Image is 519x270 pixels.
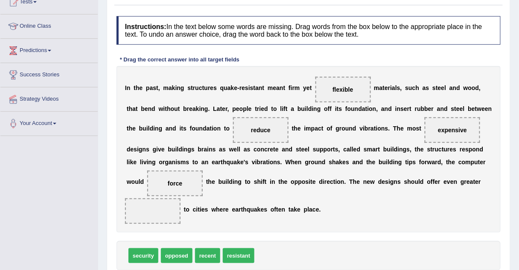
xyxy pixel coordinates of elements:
[134,146,137,153] b: s
[306,125,311,132] b: m
[195,125,199,132] b: u
[0,15,98,36] a: Online Class
[163,105,165,112] b: i
[155,125,159,132] b: n
[161,146,165,153] b: e
[125,23,166,30] b: Instructions:
[203,125,207,132] b: d
[360,125,363,132] b: v
[139,84,143,91] b: e
[294,84,300,91] b: m
[143,146,146,153] b: n
[243,105,247,112] b: p
[139,125,143,132] b: b
[410,105,412,112] b: t
[251,127,271,134] span: reduce
[259,105,261,112] b: i
[220,105,222,112] b: t
[134,84,136,91] b: t
[332,86,353,93] span: flexible
[368,125,370,132] b: r
[189,105,192,112] b: e
[143,125,146,132] b: u
[261,105,264,112] b: e
[374,84,379,91] b: m
[444,105,448,112] b: d
[385,84,388,91] b: e
[416,125,420,132] b: s
[383,84,385,91] b: t
[257,146,261,153] b: o
[463,105,465,112] b: l
[175,146,177,153] b: i
[212,125,213,132] b: i
[198,146,202,153] b: b
[0,39,98,60] a: Predictions
[210,125,212,132] b: t
[390,84,392,91] b: i
[301,105,305,112] b: u
[231,84,234,91] b: k
[477,105,482,112] b: w
[227,84,231,91] b: a
[226,125,230,132] b: o
[158,146,161,153] b: v
[117,16,501,45] h4: In the text below some words are missing. Drag words from the box below to the appropriate place ...
[464,84,468,91] b: w
[146,84,150,91] b: p
[347,105,351,112] b: o
[201,146,204,153] b: r
[117,55,243,64] div: * Drag the correct answer into all target fields
[146,125,148,132] b: i
[227,105,229,112] b: ,
[264,105,268,112] b: d
[196,105,199,112] b: k
[432,105,434,112] b: r
[0,63,98,84] a: Success Stories
[163,84,169,91] b: m
[192,125,195,132] b: o
[432,84,436,91] b: s
[207,125,210,132] b: a
[283,84,286,91] b: t
[453,84,457,91] b: n
[349,125,353,132] b: n
[137,146,139,153] b: i
[132,125,136,132] b: e
[297,105,301,112] b: b
[220,84,224,91] b: q
[280,84,283,91] b: n
[127,84,131,91] b: n
[303,84,306,91] b: y
[283,105,286,112] b: f
[127,105,129,112] b: t
[239,84,242,91] b: r
[181,125,184,132] b: t
[388,84,390,91] b: r
[217,125,221,132] b: n
[148,125,150,132] b: l
[306,105,308,112] b: l
[385,125,388,132] b: s
[166,125,169,132] b: a
[222,146,226,153] b: s
[156,146,158,153] b: i
[247,105,248,112] b: l
[488,105,492,112] b: n
[129,105,133,112] b: h
[438,127,467,134] span: expensive
[152,105,155,112] b: d
[153,125,155,132] b: i
[273,84,277,91] b: e
[444,84,446,91] b: l
[451,105,455,112] b: s
[317,105,321,112] b: g
[174,105,178,112] b: u
[306,84,310,91] b: e
[292,84,294,91] b: r
[318,125,321,132] b: c
[139,146,143,153] b: g
[291,84,292,91] b: i
[417,105,421,112] b: u
[416,84,420,91] b: h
